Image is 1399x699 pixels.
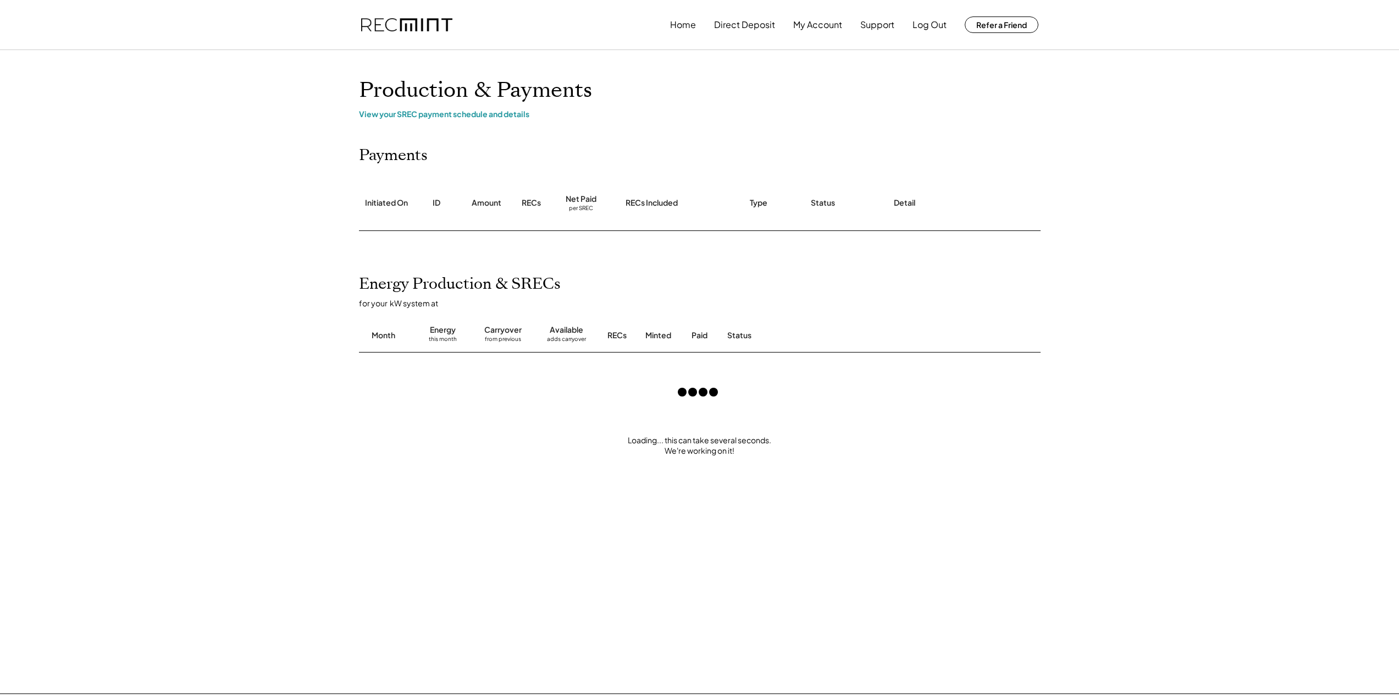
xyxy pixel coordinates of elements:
[547,335,586,346] div: adds carryover
[348,435,1052,456] div: Loading... this can take several seconds. We're working on it!
[727,330,914,341] div: Status
[550,324,583,335] div: Available
[429,335,457,346] div: this month
[359,109,1041,119] div: View your SREC payment schedule and details
[472,197,501,208] div: Amount
[569,205,593,213] div: per SREC
[359,78,1041,103] h1: Production & Payments
[484,324,522,335] div: Carryover
[894,197,915,208] div: Detail
[359,146,428,165] h2: Payments
[750,197,767,208] div: Type
[913,14,947,36] button: Log Out
[714,14,775,36] button: Direct Deposit
[811,197,835,208] div: Status
[433,197,440,208] div: ID
[522,197,541,208] div: RECs
[626,197,678,208] div: RECs Included
[361,18,452,32] img: recmint-logotype%403x.png
[430,324,456,335] div: Energy
[607,330,627,341] div: RECs
[965,16,1038,33] button: Refer a Friend
[692,330,707,341] div: Paid
[793,14,842,36] button: My Account
[670,14,696,36] button: Home
[645,330,671,341] div: Minted
[860,14,894,36] button: Support
[566,194,596,205] div: Net Paid
[485,335,521,346] div: from previous
[359,298,1052,308] div: for your kW system at
[365,197,408,208] div: Initiated On
[359,275,561,294] h2: Energy Production & SRECs
[372,330,395,341] div: Month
